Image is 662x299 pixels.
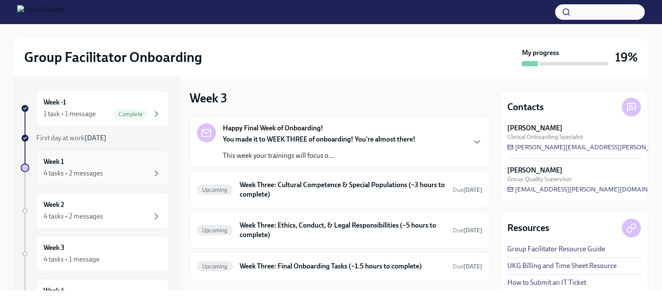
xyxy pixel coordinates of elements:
[453,186,482,194] span: Due
[36,134,106,142] span: First day at work
[507,261,617,271] a: UKG Billing and Time Sheet Resource
[44,255,100,264] div: 4 tasks • 1 message
[240,221,446,240] h6: Week Three: Ethics, Conduct, & Legal Responsibilities (~5 hours to complete)
[44,98,66,107] h6: Week -1
[507,166,562,175] strong: [PERSON_NAME]
[507,101,544,114] h4: Contacts
[223,135,415,143] strong: You made it to WEEK THREE of onboarding! You're almost there!
[44,157,64,166] h6: Week 1
[453,263,482,270] span: Due
[197,187,233,193] span: Upcoming
[507,123,562,133] strong: [PERSON_NAME]
[24,49,202,66] h2: Group Facilitator Onboarding
[223,123,323,133] strong: Happy Final Week of Onboarding!
[463,186,482,194] strong: [DATE]
[463,263,482,270] strong: [DATE]
[463,227,482,234] strong: [DATE]
[190,90,227,106] h3: Week 3
[507,278,586,287] a: How to Submit an IT Ticket
[453,226,482,234] span: September 8th, 2025 10:00
[522,48,559,58] strong: My progress
[240,262,446,271] h6: Week Three: Final Onboarding Tasks (~1.5 hours to complete)
[615,49,638,65] h3: 19%
[44,212,103,221] div: 4 tasks • 2 messages
[44,109,96,119] div: 1 task • 1 message
[197,179,482,201] a: UpcomingWeek Three: Cultural Competence & Special Populations (~3 hours to complete)Due[DATE]
[113,111,148,117] span: Complete
[44,200,64,210] h6: Week 2
[44,243,65,253] h6: Week 3
[453,186,482,194] span: September 8th, 2025 10:00
[507,244,605,254] a: Group Facilitator Resource Guide
[197,227,233,234] span: Upcoming
[21,90,169,126] a: Week -11 task • 1 messageComplete
[507,222,550,234] h4: Resources
[240,180,446,199] h6: Week Three: Cultural Competence & Special Populations (~3 hours to complete)
[21,133,169,143] a: First day at work[DATE]
[507,175,572,183] span: Group Quality Supervisor
[197,219,482,241] a: UpcomingWeek Three: Ethics, Conduct, & Legal Responsibilities (~5 hours to complete)Due[DATE]
[17,5,65,19] img: CharlieHealth
[84,134,106,142] strong: [DATE]
[223,151,415,160] p: This week your trainings will focus o...
[21,193,169,229] a: Week 24 tasks • 2 messages
[453,262,482,271] span: September 6th, 2025 10:00
[44,169,103,178] div: 4 tasks • 2 messages
[453,227,482,234] span: Due
[197,263,233,270] span: Upcoming
[21,236,169,272] a: Week 34 tasks • 1 message
[21,150,169,186] a: Week 14 tasks • 2 messages
[44,286,65,296] h6: Week 4
[507,133,583,141] span: Clinical Onboarding Specialist
[197,259,482,273] a: UpcomingWeek Three: Final Onboarding Tasks (~1.5 hours to complete)Due[DATE]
